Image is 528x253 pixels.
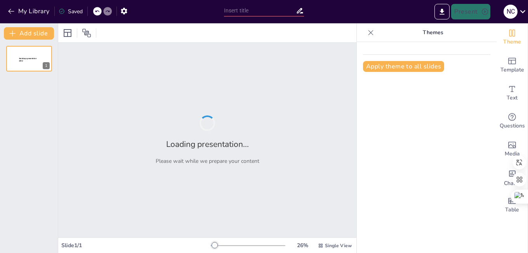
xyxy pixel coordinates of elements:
span: Template [500,66,524,74]
div: Saved [59,8,83,15]
span: Text [507,94,518,102]
div: 1 [6,46,52,72]
span: Single View [325,243,352,249]
h2: Loading presentation... [166,139,249,150]
span: Media [505,150,520,158]
button: N C [504,4,518,19]
span: Questions [500,122,525,130]
button: My Library [6,5,53,17]
div: Layout [61,27,74,39]
div: Get real-time input from your audience [497,107,528,135]
span: Table [505,206,519,214]
div: Add ready made slides [497,51,528,79]
button: Export to PowerPoint [434,4,450,19]
button: Apply theme to all slides [363,61,444,72]
button: Present [451,4,490,19]
div: Add images, graphics, shapes or video [497,135,528,163]
button: Add slide [4,27,54,40]
div: Change the overall theme [497,23,528,51]
span: Theme [503,38,521,46]
div: Add text boxes [497,79,528,107]
span: Position [82,28,91,38]
input: Insert title [224,5,296,16]
div: Add a table [497,191,528,219]
span: Charts [504,179,520,188]
div: Slide 1 / 1 [61,242,211,249]
div: 26 % [293,242,312,249]
span: Sendsteps presentation editor [19,58,36,62]
div: N C [504,5,518,19]
div: 1 [43,62,50,69]
p: Please wait while we prepare your content [156,157,259,165]
div: Add charts and graphs [497,163,528,191]
p: Themes [377,23,489,42]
